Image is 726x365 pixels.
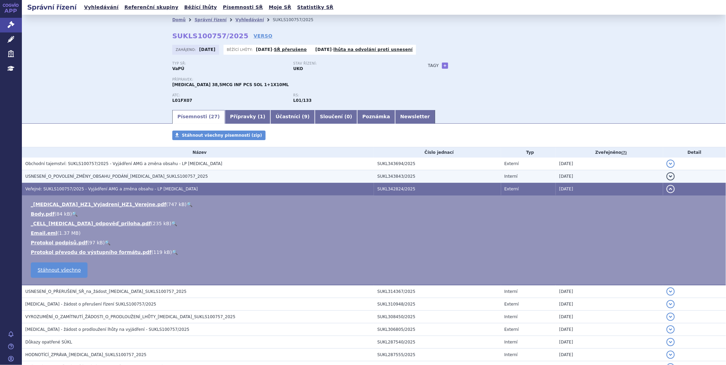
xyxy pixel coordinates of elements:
a: 🔍 [72,211,78,217]
span: Blincyto - žádost o přerušení řízení SUKLS100757/2025 [25,302,156,307]
td: [DATE] [556,183,663,195]
a: Email.eml [31,230,57,236]
td: SUKL310948/2025 [374,298,501,311]
td: [DATE] [556,170,663,183]
span: 97 kB [89,240,103,245]
span: Veřejné: SUKLS100757/2025 - Vyjádření AMG a změna obsahu - LP Blincyto [25,187,198,191]
span: 9 [304,114,308,119]
a: lhůta na odvolání proti usnesení [334,47,413,52]
button: detail [667,172,675,180]
td: SUKL314367/2025 [374,285,501,298]
button: detail [667,313,675,321]
span: 747 kB [168,202,185,207]
strong: [DATE] [256,47,272,52]
th: Zveřejněno [556,147,663,158]
a: Účastníci (9) [270,110,314,124]
span: Běžící lhůty: [227,47,254,52]
strong: UKO [293,66,303,71]
a: Protokol podpisů.pdf [31,240,88,245]
td: [DATE] [556,323,663,336]
td: [DATE] [556,349,663,361]
a: Stáhnout všechno [31,262,88,278]
span: Externí [505,302,519,307]
span: Obchodní tajemství: SUKLS100757/2025 - Vyjádření AMG a změna obsahu - LP Blincyto [25,161,222,166]
a: Vyhledávání [236,17,264,22]
a: Poznámka [357,110,395,124]
span: 27 [211,114,217,119]
button: detail [667,160,675,168]
td: SUKL343843/2025 [374,170,501,183]
a: Protokol převodu do výstupního formátu.pdf [31,249,151,255]
p: - [256,47,307,52]
button: detail [667,325,675,334]
span: USNESENÍ_O_PŘERUŠENÍ_SŘ_na_žádost_BLINCYTO_SUKLS100757_2025 [25,289,187,294]
a: Statistiky SŘ [295,3,335,12]
span: Interní [505,289,518,294]
a: Písemnosti (27) [172,110,225,124]
td: [DATE] [556,311,663,323]
a: Písemnosti SŘ [221,3,265,12]
span: Externí [505,187,519,191]
li: ( ) [31,249,719,256]
strong: [DATE] [199,47,216,52]
span: Externí [505,327,519,332]
a: 🔍 [171,221,177,226]
span: Externí [505,161,519,166]
a: _[MEDICAL_DATA]_HZ1_Vyjadreni_HZ1_Verejne.pdf [31,202,166,207]
a: Sloučení (0) [315,110,357,124]
td: [DATE] [556,298,663,311]
th: Číslo jednací [374,147,501,158]
td: SUKL342824/2025 [374,183,501,195]
td: SUKL287555/2025 [374,349,501,361]
span: Interní [505,352,518,357]
th: Název [22,147,374,158]
span: 235 kB [153,221,170,226]
span: [MEDICAL_DATA] 38,5MCG INF PCS SOL 1+1X10ML [172,82,289,87]
a: Správní řízení [194,17,227,22]
span: 119 kB [153,249,170,255]
h3: Tagy [428,62,439,70]
span: 0 [347,114,350,119]
li: ( ) [31,211,719,217]
h2: Správní řízení [22,2,82,12]
a: 🔍 [172,249,178,255]
a: Domů [172,17,186,22]
span: Zahájeno: [176,47,197,52]
strong: BLINATUMOMAB [172,98,192,103]
p: RS: [293,93,407,97]
a: Přípravky (1) [225,110,270,124]
span: HODNOTÍCÍ_ZPRÁVA_BLINCYTO_SUKLS100757_2025 [25,352,147,357]
a: SŘ přerušeno [274,47,307,52]
span: Interní [505,174,518,179]
td: SUKL308450/2025 [374,311,501,323]
a: VERSO [254,32,272,39]
li: ( ) [31,220,719,227]
abbr: (?) [621,150,627,155]
a: Moje SŘ [267,3,293,12]
button: detail [667,351,675,359]
a: Běžící lhůty [182,3,219,12]
li: ( ) [31,239,719,246]
li: ( ) [31,230,719,236]
th: Typ [501,147,556,158]
a: 🔍 [105,240,110,245]
button: detail [667,185,675,193]
p: Typ SŘ: [172,62,286,66]
button: detail [667,338,675,346]
li: SUKLS100757/2025 [273,15,322,25]
button: detail [667,287,675,296]
strong: [DATE] [315,47,332,52]
button: detail [667,300,675,308]
td: [DATE] [556,336,663,349]
th: Detail [663,147,726,158]
a: Body.pdf [31,211,55,217]
td: SUKL287540/2025 [374,336,501,349]
p: Přípravek: [172,78,414,82]
li: ( ) [31,201,719,208]
span: VYROZUMĚNÍ_O_ZAMÍTNUTÍ_ŽÁDOSTI_O_PRODLOUŽENÍ_LHŮTY_BLINCYTO_SUKLS100757_2025 [25,314,236,319]
span: USNESENÍ_O_POVOLENÍ_ZMĚNY_OBSAHU_PODÁNÍ_BLINCYTO_SUKLS100757_2025 [25,174,208,179]
a: 🔍 [187,202,192,207]
strong: blinatumomab [293,98,312,103]
a: Vyhledávání [82,3,121,12]
a: Referenční skupiny [122,3,180,12]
